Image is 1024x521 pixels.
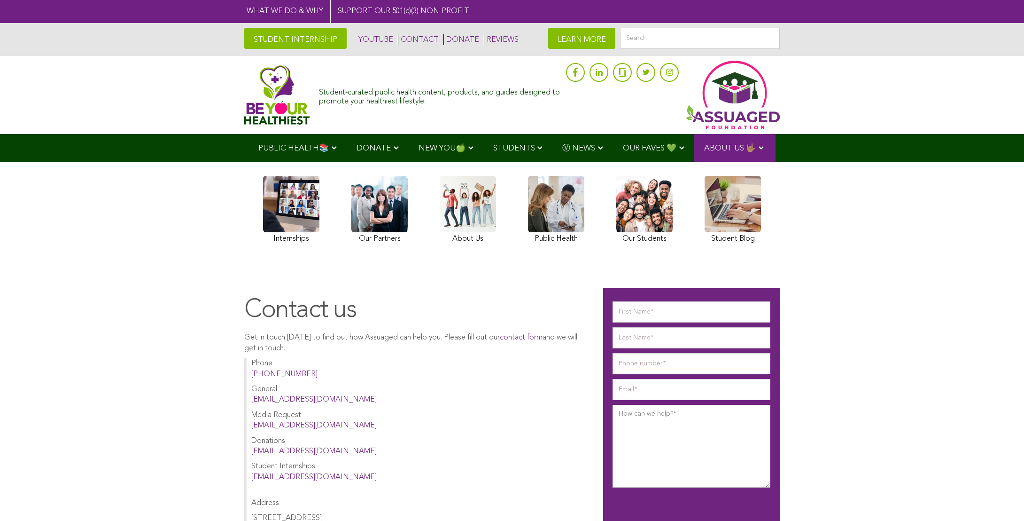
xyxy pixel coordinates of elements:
div: Student-curated public health content, products, and guides designed to promote your healthiest l... [319,84,561,106]
a: contact form [500,334,543,341]
p: Get in touch [DATE] to find out how Assuaged can help you. Please fill out our and we will get in... [244,332,584,354]
input: Phone number* [613,353,770,374]
a: CONTACT [398,34,439,45]
a: DONATE [443,34,479,45]
span: OUR FAVES 💚 [623,144,676,152]
img: glassdoor [619,68,626,77]
a: [EMAIL_ADDRESS][DOMAIN_NAME] [251,448,377,455]
a: YOUTUBE [356,34,393,45]
input: Search [620,28,780,49]
p: Student Internships [251,461,584,482]
img: Assuaged App [686,61,780,129]
p: Address [251,487,584,508]
iframe: Chat Widget [977,476,1024,521]
a: LEARN MORE [548,28,615,49]
input: First Name* [613,301,770,323]
a: REVIEWS [484,34,519,45]
img: Assuaged [244,65,310,125]
input: Last Name* [613,327,770,348]
span: NEW YOU🍏 [419,144,465,152]
a: STUDENT INTERNSHIP [244,28,347,49]
a: [EMAIL_ADDRESS][DOMAIN_NAME] [251,474,377,481]
p: General [251,384,584,405]
span: ABOUT US 🤟🏽 [704,144,756,152]
h1: Contact us [244,295,584,326]
span: PUBLIC HEALTH📚 [258,144,329,152]
p: Donations [251,436,584,457]
a: [EMAIL_ADDRESS][DOMAIN_NAME] [251,396,377,403]
p: Phone [251,358,584,379]
a: [EMAIL_ADDRESS][DOMAIN_NAME] [251,422,377,429]
span: STUDENTS [493,144,535,152]
p: Media Request [251,410,584,431]
div: Navigation Menu [244,134,780,162]
a: [PHONE_NUMBER] [251,371,318,378]
input: Email* [613,379,770,400]
span: DONATE [357,144,391,152]
span: Ⓥ NEWS [562,144,595,152]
